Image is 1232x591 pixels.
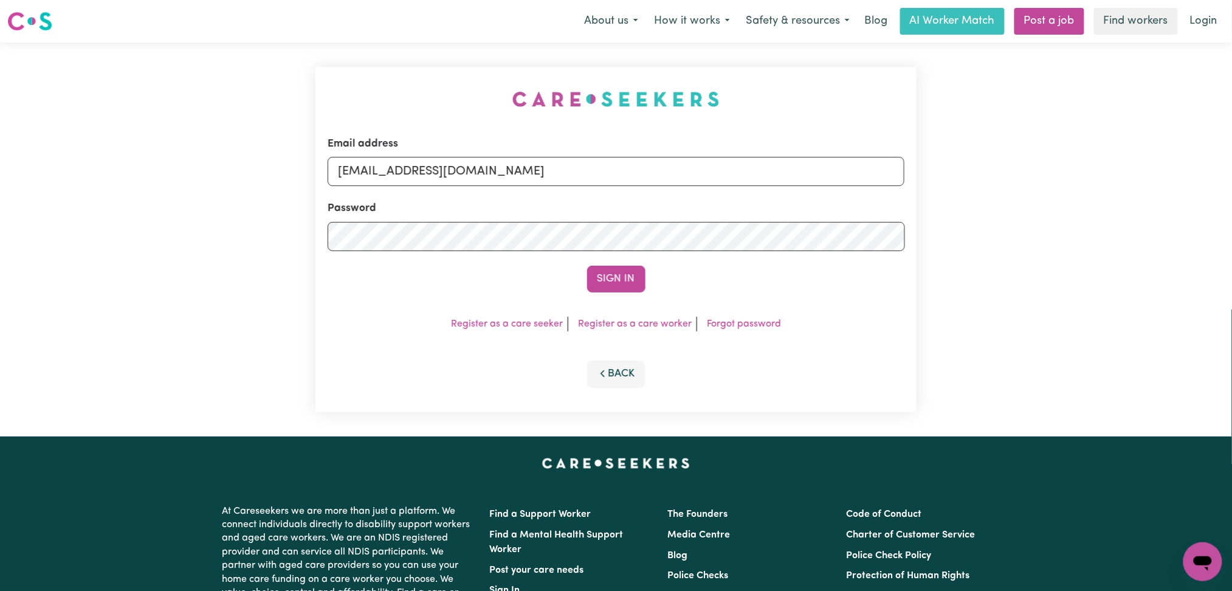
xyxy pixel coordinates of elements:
a: Find workers [1094,8,1178,35]
a: Post a job [1014,8,1084,35]
a: Post your care needs [490,565,584,575]
label: Password [328,201,376,216]
a: Charter of Customer Service [846,530,975,540]
a: Find a Support Worker [490,510,591,519]
a: Blog [858,8,895,35]
iframe: Button to launch messaging window [1183,542,1222,581]
a: Forgot password [707,319,781,329]
a: Login [1183,8,1225,35]
a: Careseekers logo [7,7,52,35]
a: Find a Mental Health Support Worker [490,530,624,555]
a: The Founders [668,510,728,519]
a: Code of Conduct [846,510,921,519]
a: Media Centre [668,530,731,540]
button: About us [576,9,646,34]
label: Email address [328,136,398,152]
a: Register as a care worker [578,319,692,329]
a: Protection of Human Rights [846,571,969,581]
a: Police Checks [668,571,729,581]
a: Police Check Policy [846,551,931,561]
button: Back [587,361,645,387]
img: Careseekers logo [7,10,52,32]
a: Blog [668,551,688,561]
a: Register as a care seeker [451,319,563,329]
input: Email address [328,157,905,186]
button: Sign In [587,266,645,292]
button: Safety & resources [738,9,858,34]
a: AI Worker Match [900,8,1005,35]
button: How it works [646,9,738,34]
a: Careseekers home page [542,458,690,468]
